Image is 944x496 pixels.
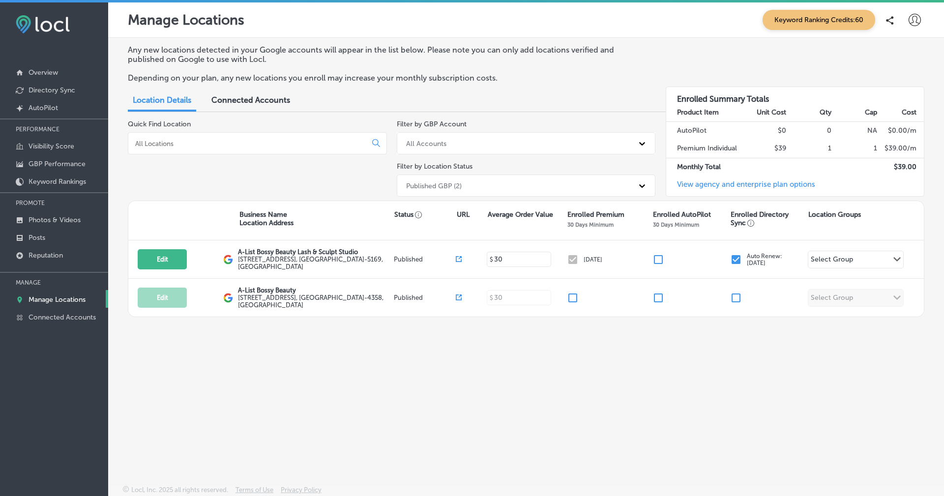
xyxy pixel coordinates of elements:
[677,108,719,117] strong: Product Item
[29,142,74,150] p: Visibility Score
[741,140,787,158] td: $39
[138,288,187,308] button: Edit
[457,210,470,219] p: URL
[653,221,699,228] p: 30 Days Minimum
[29,251,63,260] p: Reputation
[238,287,391,294] p: A-List Bossy Beauty
[787,121,832,140] td: 0
[134,139,364,148] input: All Locations
[128,73,646,83] p: Depending on your plan, any new locations you enroll may increase your monthly subscription costs.
[406,139,446,147] div: All Accounts
[29,295,86,304] p: Manage Locations
[747,253,782,266] p: Auto Renew: [DATE]
[808,210,861,219] p: Location Groups
[223,255,233,264] img: logo
[787,104,832,122] th: Qty
[763,10,875,30] span: Keyword Ranking Credits: 60
[787,140,832,158] td: 1
[832,104,877,122] th: Cap
[666,87,924,104] h3: Enrolled Summary Totals
[128,120,191,128] label: Quick Find Location
[394,256,456,263] p: Published
[16,15,70,33] img: fda3e92497d09a02dc62c9cd864e3231.png
[211,95,290,105] span: Connected Accounts
[397,162,472,171] label: Filter by Location Status
[133,95,191,105] span: Location Details
[29,177,86,186] p: Keyword Rankings
[666,158,742,176] td: Monthly Total
[731,210,803,227] p: Enrolled Directory Sync
[490,256,493,263] p: $
[138,249,187,269] button: Edit
[488,210,553,219] p: Average Order Value
[567,221,614,228] p: 30 Days Minimum
[238,294,391,309] label: [STREET_ADDRESS] , [GEOGRAPHIC_DATA]-4358, [GEOGRAPHIC_DATA]
[223,293,233,303] img: logo
[128,12,244,28] p: Manage Locations
[878,140,924,158] td: $ 39.00 /m
[238,248,391,256] p: A-List Bossy Beauty Lash & Sculpt Studio
[394,294,456,301] p: Published
[406,181,462,190] div: Published GBP (2)
[653,210,711,219] p: Enrolled AutoPilot
[832,140,877,158] td: 1
[29,313,96,321] p: Connected Accounts
[567,210,624,219] p: Enrolled Premium
[666,140,742,158] td: Premium Individual
[29,160,86,168] p: GBP Performance
[394,210,456,219] p: Status
[238,256,391,270] label: [STREET_ADDRESS] , [GEOGRAPHIC_DATA]-5169, [GEOGRAPHIC_DATA]
[666,121,742,140] td: AutoPilot
[811,255,853,266] div: Select Group
[397,120,467,128] label: Filter by GBP Account
[666,180,815,196] a: View agency and enterprise plan options
[584,256,602,263] p: [DATE]
[29,233,45,242] p: Posts
[131,486,228,494] p: Locl, Inc. 2025 all rights reserved.
[29,216,81,224] p: Photos & Videos
[239,210,294,227] p: Business Name Location Address
[878,121,924,140] td: $ 0.00 /m
[741,104,787,122] th: Unit Cost
[29,86,75,94] p: Directory Sync
[741,121,787,140] td: $0
[878,104,924,122] th: Cost
[878,158,924,176] td: $ 39.00
[29,104,58,112] p: AutoPilot
[29,68,58,77] p: Overview
[128,45,646,64] p: Any new locations detected in your Google accounts will appear in the list below. Please note you...
[832,121,877,140] td: NA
